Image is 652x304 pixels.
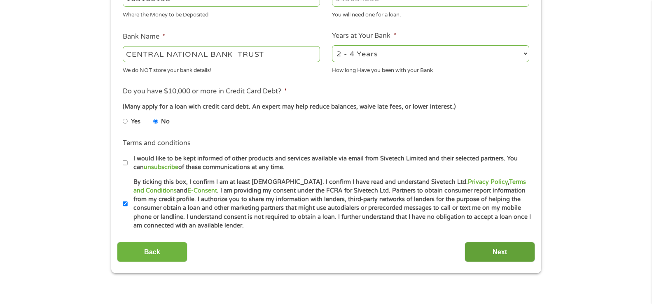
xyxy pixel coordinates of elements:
div: You will need one for a loan. [332,8,529,19]
label: Do you have $10,000 or more in Credit Card Debt? [123,87,287,96]
a: Privacy Policy [468,179,508,186]
label: No [161,117,170,126]
div: How long Have you been with your Bank [332,63,529,74]
label: Terms and conditions [123,139,191,148]
div: We do NOT store your bank details! [123,63,320,74]
a: unsubscribe [144,164,178,171]
a: E-Consent [187,187,217,194]
label: Yes [131,117,140,126]
label: I would like to be kept informed of other products and services available via email from Sivetech... [128,154,532,172]
label: Years at Your Bank [332,32,396,40]
label: By ticking this box, I confirm I am at least [DEMOGRAPHIC_DATA]. I confirm I have read and unders... [128,178,532,230]
div: Where the Money to be Deposited [123,8,320,19]
a: Terms and Conditions [133,179,526,194]
input: Back [117,242,187,262]
label: Bank Name [123,32,165,41]
div: (Many apply for a loan with credit card debt. An expert may help reduce balances, waive late fees... [123,102,529,111]
input: Next [465,242,535,262]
